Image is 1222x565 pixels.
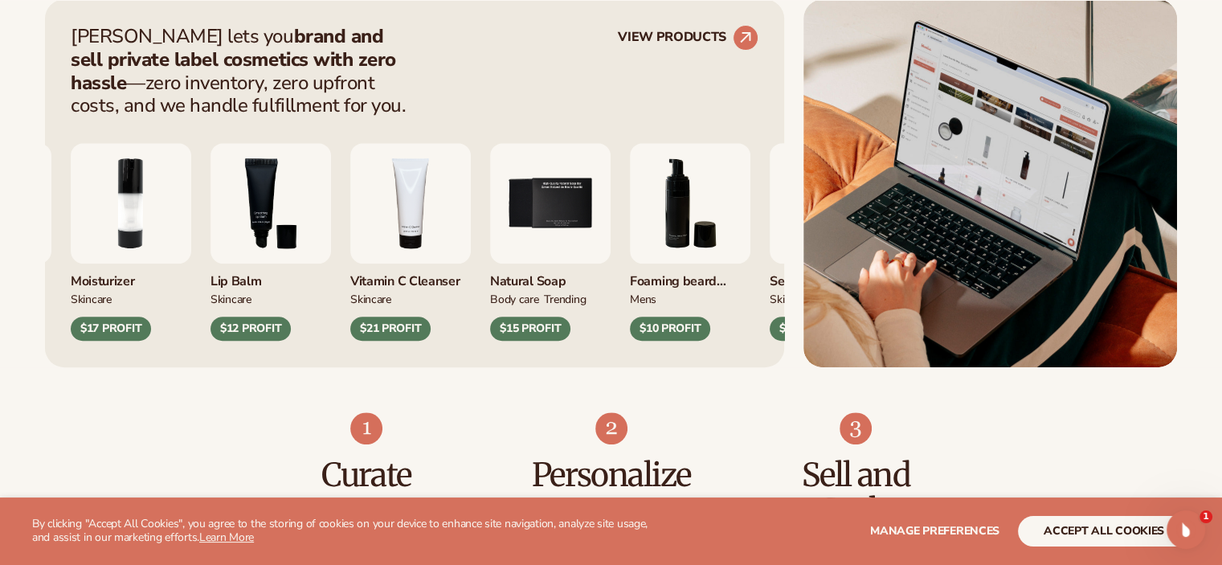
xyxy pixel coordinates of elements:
a: VIEW PRODUCTS [618,25,758,51]
img: Nature bar of soap. [490,143,611,264]
div: $12 PROFIT [210,317,291,341]
h3: Sell and Scale [766,457,946,528]
div: Skincare [350,290,391,307]
div: Foaming beard wash [630,264,750,290]
img: Foaming beard wash. [630,143,750,264]
p: By clicking "Accept All Cookies", you agree to the storing of cookies on your device to enhance s... [32,518,666,545]
iframe: Intercom live chat [1167,510,1205,549]
div: Vitamin C Cleanser [350,264,471,290]
div: SKINCARE [210,290,251,307]
img: Shopify Image 9 [840,412,872,444]
div: SKINCARE [71,290,112,307]
div: 7 / 9 [770,143,890,341]
img: Smoothing lip balm. [210,143,331,264]
div: BODY Care [490,290,539,307]
div: $17 PROFIT [71,317,151,341]
div: 2 / 9 [71,143,191,341]
img: Shopify Image 7 [350,412,382,444]
img: Collagen and retinol serum. [770,143,890,264]
h3: Curate [276,457,457,493]
div: 5 / 9 [490,143,611,341]
strong: brand and sell private label cosmetics with zero hassle [71,23,396,96]
div: Serum [770,264,890,290]
h3: Personalize [521,457,701,493]
div: $32 PROFIT [770,317,850,341]
p: [PERSON_NAME] lets you —zero inventory, zero upfront costs, and we handle fulfillment for you. [71,25,416,117]
span: 1 [1200,510,1212,523]
div: $21 PROFIT [350,317,431,341]
button: Manage preferences [870,516,999,547]
button: accept all cookies [1018,516,1190,547]
div: $15 PROFIT [490,317,570,341]
span: Manage preferences [870,523,999,538]
div: Natural Soap [490,264,611,290]
div: TRENDING [544,290,586,307]
div: Lip Balm [210,264,331,290]
div: SKINCARE [770,290,811,307]
div: Moisturizer [71,264,191,290]
div: 3 / 9 [210,143,331,341]
div: 4 / 9 [350,143,471,341]
div: mens [630,290,656,307]
a: Learn More [199,530,254,545]
div: 6 / 9 [630,143,750,341]
img: Shopify Image 8 [595,412,627,444]
div: $10 PROFIT [630,317,710,341]
img: Vitamin c cleanser. [350,143,471,264]
img: Moisturizing lotion. [71,143,191,264]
